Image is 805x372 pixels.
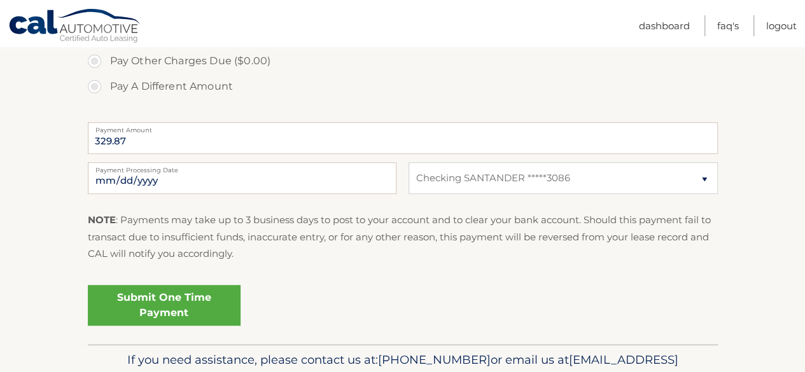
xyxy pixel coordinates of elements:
[88,214,116,226] strong: NOTE
[88,162,396,172] label: Payment Processing Date
[88,48,718,74] label: Pay Other Charges Due ($0.00)
[378,352,491,367] span: [PHONE_NUMBER]
[766,15,797,36] a: Logout
[88,212,718,262] p: : Payments may take up to 3 business days to post to your account and to clear your bank account....
[88,122,718,154] input: Payment Amount
[88,122,718,132] label: Payment Amount
[88,162,396,194] input: Payment Date
[639,15,690,36] a: Dashboard
[88,74,718,99] label: Pay A Different Amount
[88,285,241,326] a: Submit One Time Payment
[8,8,142,45] a: Cal Automotive
[717,15,739,36] a: FAQ's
